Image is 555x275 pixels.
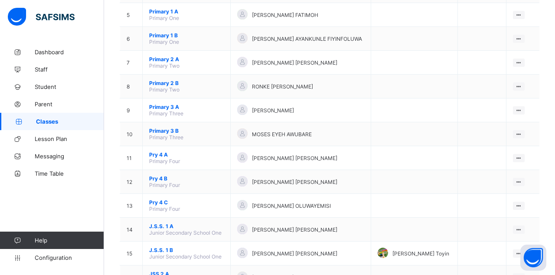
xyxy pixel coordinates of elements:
span: Classes [36,118,104,125]
span: Dashboard [35,49,104,56]
span: Primary One [149,15,179,21]
td: 10 [120,122,143,146]
span: Primary 2 A [149,56,224,62]
td: 15 [120,242,143,265]
span: Pry 4 C [149,199,224,206]
span: Messaging [35,153,104,160]
td: 11 [120,146,143,170]
span: Junior Secondary School One [149,229,222,236]
span: J.S.S. 1 A [149,223,224,229]
span: Pry 4 A [149,151,224,158]
span: Help [35,237,104,244]
span: Primary 3 A [149,104,224,110]
span: [PERSON_NAME] OLUWAYEMISI [252,203,331,209]
td: 14 [120,218,143,242]
span: Primary 1 A [149,8,224,15]
span: Primary One [149,39,179,45]
span: Primary Four [149,182,180,188]
span: Primary Four [149,158,180,164]
td: 5 [120,3,143,27]
span: Configuration [35,254,104,261]
span: Primary Four [149,206,180,212]
span: Primary 1 B [149,32,224,39]
span: [PERSON_NAME] AYANKUNLE FIYINFOLUWA [252,36,362,42]
span: Parent [35,101,104,108]
td: 9 [120,98,143,122]
img: safsims [8,8,75,26]
span: Primary 3 B [149,128,224,134]
span: [PERSON_NAME] [PERSON_NAME] [252,226,337,233]
span: RONKE [PERSON_NAME] [252,83,313,90]
span: Lesson Plan [35,135,104,142]
span: [PERSON_NAME] [PERSON_NAME] [252,250,337,257]
span: MOSES EYEH AWUBARE [252,131,312,137]
span: [PERSON_NAME] [252,107,294,114]
span: [PERSON_NAME] Toyin [392,250,449,257]
button: Open asap [520,245,546,271]
span: [PERSON_NAME] [PERSON_NAME] [252,179,337,185]
span: Primary Three [149,110,183,117]
td: 6 [120,27,143,51]
span: [PERSON_NAME] FATIMOH [252,12,318,18]
span: Junior Secondary School One [149,253,222,260]
td: 8 [120,75,143,98]
td: 7 [120,51,143,75]
span: Pry 4 B [149,175,224,182]
span: Primary 2 B [149,80,224,86]
span: Time Table [35,170,104,177]
span: Student [35,83,104,90]
span: [PERSON_NAME] [PERSON_NAME] [252,59,337,66]
span: J.S.S. 1 B [149,247,224,253]
span: Primary Three [149,134,183,141]
td: 12 [120,170,143,194]
span: Primary Two [149,62,180,69]
span: Primary Two [149,86,180,93]
span: Staff [35,66,104,73]
td: 13 [120,194,143,218]
span: [PERSON_NAME] [PERSON_NAME] [252,155,337,161]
